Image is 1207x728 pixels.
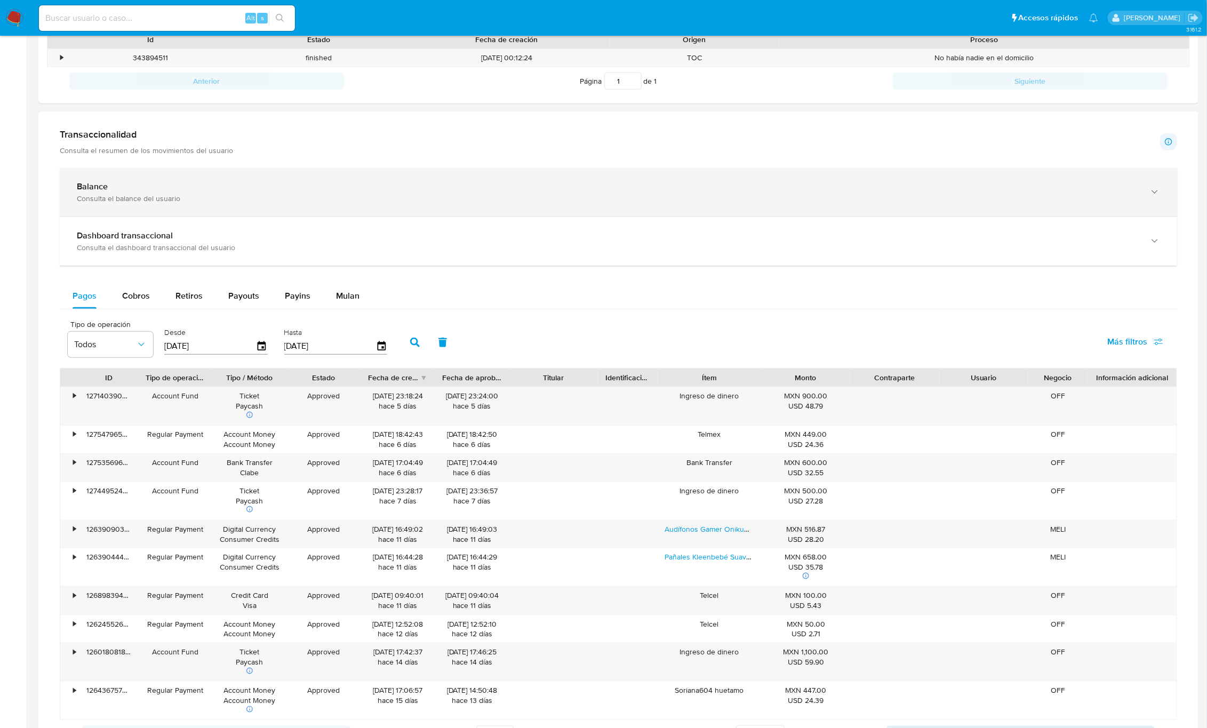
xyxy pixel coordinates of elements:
[69,73,344,90] button: Anterior
[66,49,235,67] div: 343894511
[618,34,771,45] div: Origen
[411,34,603,45] div: Fecha de creación
[654,76,657,86] span: 1
[60,53,63,63] div: •
[246,13,255,23] span: Alt
[242,34,396,45] div: Estado
[893,73,1168,90] button: Siguiente
[610,49,779,67] div: TOC
[786,34,1182,45] div: Proceso
[1188,12,1199,23] a: Salir
[1124,13,1184,23] p: yael.arizperojo@mercadolibre.com.mx
[261,13,264,23] span: s
[580,73,657,90] span: Página de
[1019,12,1078,23] span: Accesos rápidos
[74,34,227,45] div: Id
[779,49,1189,67] div: No había nadie en el domicilio
[39,11,295,25] input: Buscar usuario o caso...
[235,49,403,67] div: finished
[269,11,291,26] button: search-icon
[403,49,610,67] div: [DATE] 00:12:24
[1089,13,1098,22] a: Notificaciones
[1186,25,1202,34] span: 3.161.2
